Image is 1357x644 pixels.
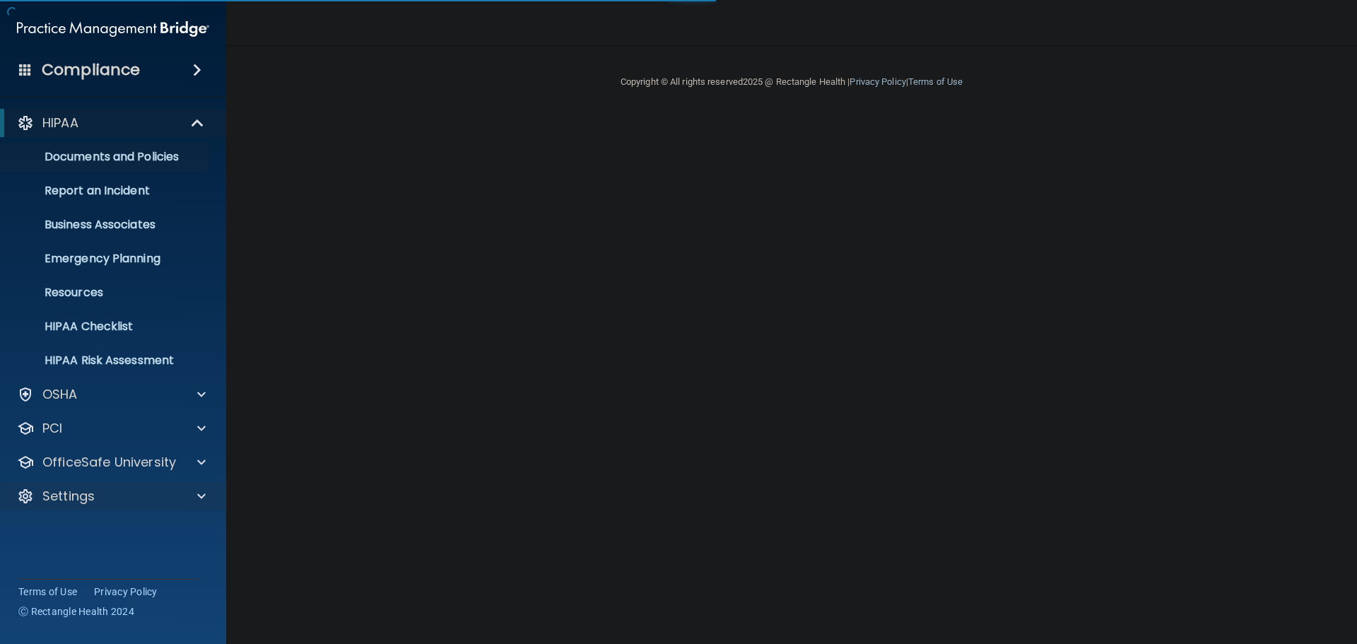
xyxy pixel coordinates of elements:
h4: Compliance [42,60,140,80]
p: Emergency Planning [9,252,202,266]
p: OSHA [42,386,78,403]
a: HIPAA [17,115,205,131]
p: Business Associates [9,218,202,232]
p: HIPAA Risk Assessment [9,353,202,368]
p: HIPAA Checklist [9,320,202,334]
a: OfficeSafe University [17,454,206,471]
div: Copyright © All rights reserved 2025 @ Rectangle Health | | [534,59,1050,105]
a: OSHA [17,386,206,403]
p: Resources [9,286,202,300]
p: OfficeSafe University [42,454,176,471]
p: Settings [42,488,95,505]
a: PCI [17,420,206,437]
p: HIPAA [42,115,78,131]
a: Privacy Policy [850,76,905,87]
p: Documents and Policies [9,150,202,164]
img: PMB logo [17,15,209,43]
p: Report an Incident [9,184,202,198]
span: Ⓒ Rectangle Health 2024 [18,604,134,619]
a: Terms of Use [908,76,963,87]
a: Terms of Use [18,585,77,599]
p: PCI [42,420,62,437]
a: Settings [17,488,206,505]
a: Privacy Policy [94,585,158,599]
